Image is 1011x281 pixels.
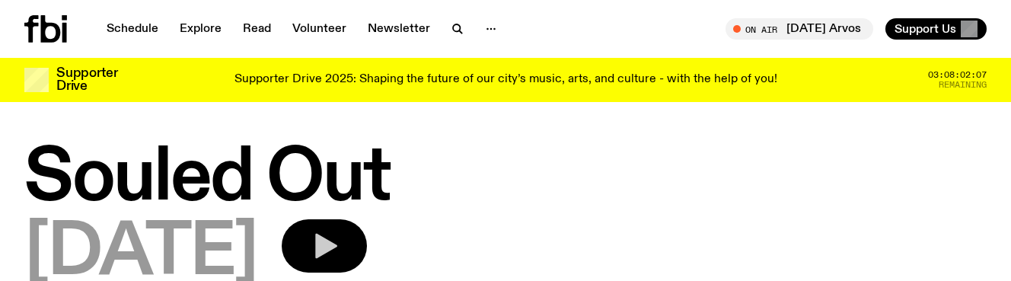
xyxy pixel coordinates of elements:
a: Explore [171,18,231,40]
a: Volunteer [283,18,356,40]
a: Newsletter [359,18,439,40]
a: Schedule [97,18,167,40]
h3: Supporter Drive [56,67,117,93]
button: Support Us [885,18,987,40]
button: On Air[DATE] Arvos [726,18,873,40]
h1: Souled Out [24,145,987,213]
span: 03:08:02:07 [928,71,987,79]
p: Supporter Drive 2025: Shaping the future of our city’s music, arts, and culture - with the help o... [234,73,777,87]
span: Support Us [895,22,956,36]
span: Remaining [939,81,987,89]
a: Read [234,18,280,40]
